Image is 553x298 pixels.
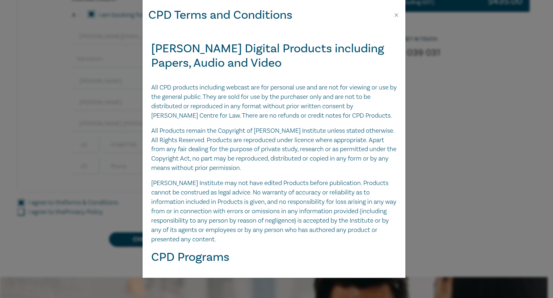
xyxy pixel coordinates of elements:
p: All CPD products including webcast are for personal use and are not for viewing or use by the gen... [151,83,397,120]
h2: [PERSON_NAME] Digital Products including Papers, Audio and Video [151,41,397,70]
p: All Products remain the Copyright of [PERSON_NAME] Institute unless stated otherwise. All Rights ... [151,126,397,173]
p: [PERSON_NAME] Institute may not have edited Products before publication. Products cannot be const... [151,179,397,244]
h2: CPD Programs [151,250,397,264]
h3: Payment [151,277,397,287]
button: Close [393,12,400,18]
h2: CPD Terms and Conditions [148,6,292,24]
